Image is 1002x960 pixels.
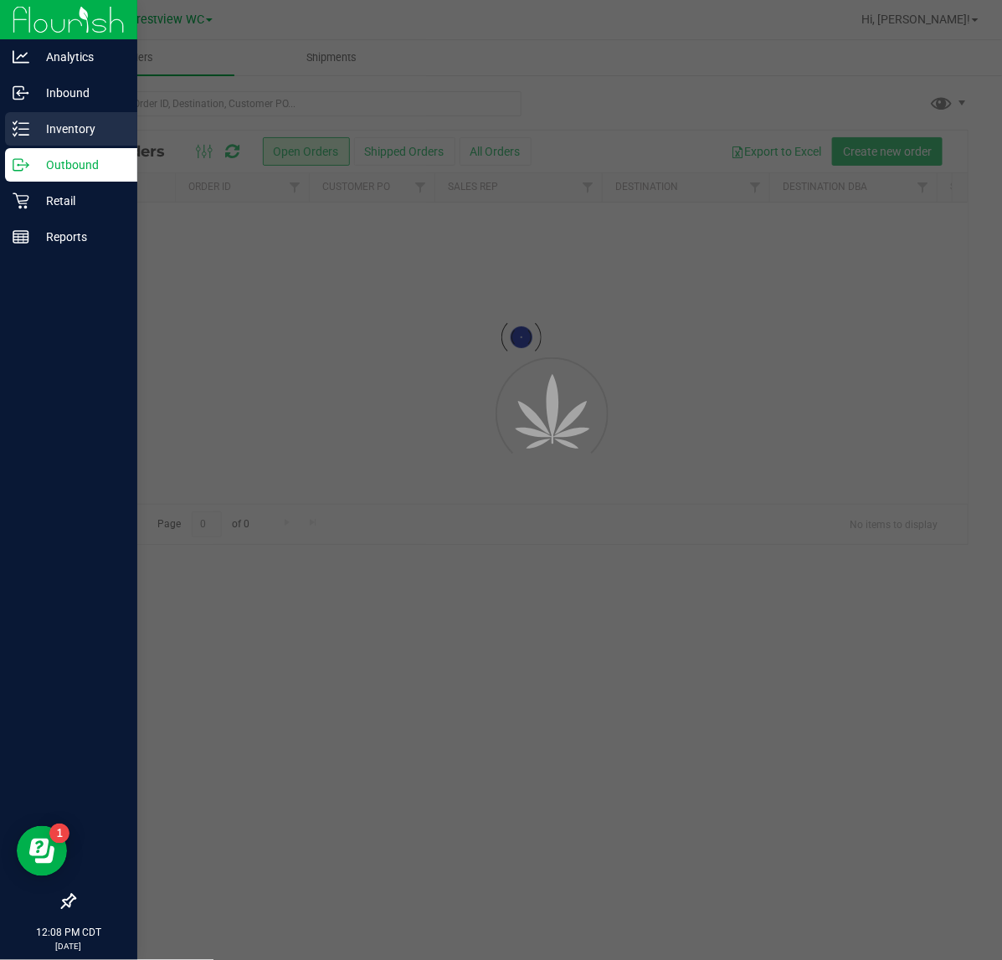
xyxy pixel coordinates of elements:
[13,121,29,137] inline-svg: Inventory
[29,155,130,175] p: Outbound
[17,826,67,876] iframe: Resource center
[29,83,130,103] p: Inbound
[29,191,130,211] p: Retail
[49,824,69,844] iframe: Resource center unread badge
[13,157,29,173] inline-svg: Outbound
[29,47,130,67] p: Analytics
[13,49,29,65] inline-svg: Analytics
[8,925,130,940] p: 12:08 PM CDT
[13,193,29,209] inline-svg: Retail
[8,940,130,952] p: [DATE]
[29,119,130,139] p: Inventory
[29,227,130,247] p: Reports
[13,85,29,101] inline-svg: Inbound
[13,228,29,245] inline-svg: Reports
